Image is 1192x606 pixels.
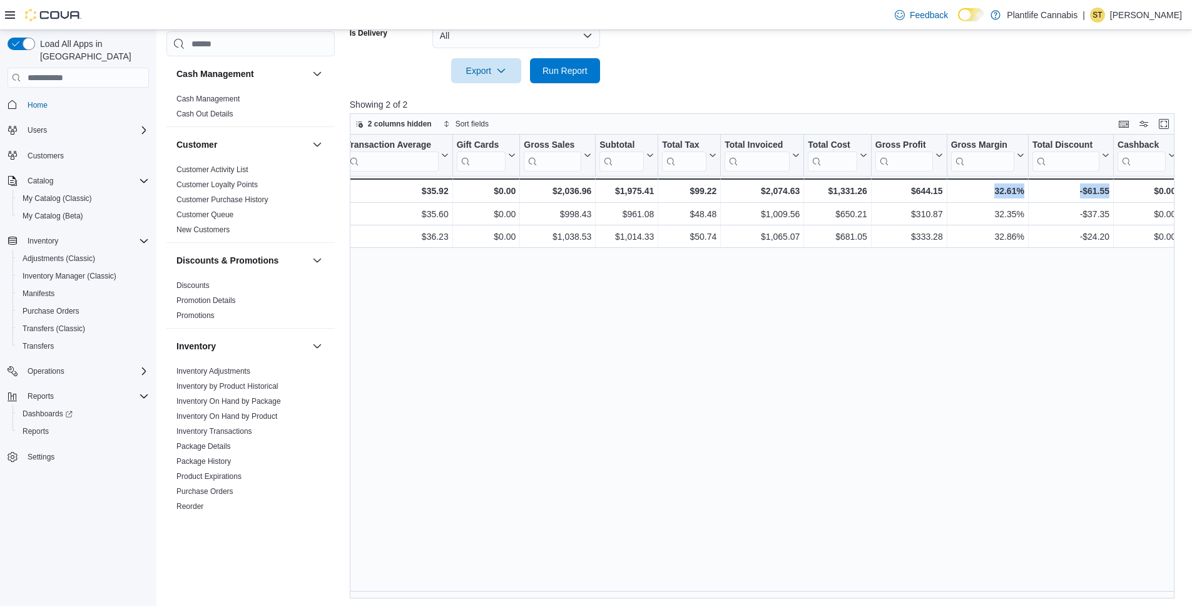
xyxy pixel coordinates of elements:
div: Gross Margin [950,140,1014,172]
p: Plantlife Cannabis [1007,8,1077,23]
img: Cova [25,9,81,21]
a: Purchase Orders [18,304,84,319]
a: Inventory Transactions [176,427,252,436]
div: Gross Profit [875,140,933,151]
div: $35.92 [345,183,448,198]
button: 2 columns hidden [350,116,437,131]
div: Total Discount [1032,140,1099,172]
div: -$37.35 [1032,207,1109,222]
h3: Customer [176,138,217,151]
div: Cash Management [166,91,335,126]
div: 32.35% [950,207,1024,222]
div: Total Tax [662,140,706,172]
button: Inventory [23,234,63,249]
div: $99.22 [662,183,716,198]
div: $35.60 [345,207,448,222]
button: Total Invoiced [725,140,800,172]
div: Total Invoiced [725,140,790,172]
div: Total Cost [808,140,857,151]
a: My Catalog (Classic) [18,191,97,206]
button: Gross Profit [875,140,943,172]
div: Discounts & Promotions [166,278,335,328]
button: My Catalog (Beta) [13,207,154,225]
a: Customer Loyalty Points [176,180,258,189]
div: 32.86% [950,230,1024,245]
span: Dark Mode [958,21,959,22]
span: Product Expirations [176,471,242,481]
div: Gift Card Sales [456,140,506,172]
span: Sort fields [456,119,489,129]
span: Settings [28,452,54,462]
a: Feedback [890,3,953,28]
span: Settings [23,449,149,465]
a: Inventory On Hand by Product [176,412,277,421]
span: My Catalog (Beta) [18,208,149,223]
button: Inventory Manager (Classic) [13,267,154,285]
button: Transfers (Classic) [13,320,154,337]
div: -$24.20 [1032,230,1109,245]
span: Cash Management [176,94,240,104]
div: $1,038.53 [524,230,591,245]
div: Transaction Average [345,140,438,151]
span: Customer Activity List [176,165,248,175]
div: Total Tax [662,140,706,151]
button: Total Discount [1032,140,1109,172]
a: Inventory Adjustments [176,367,250,376]
div: Total Discount [1032,140,1099,151]
div: -$61.55 [1032,183,1109,198]
div: Gross Margin [950,140,1014,151]
span: Inventory Manager (Classic) [23,271,116,281]
a: Inventory On Hand by Package [176,397,281,406]
button: Customers [3,146,154,165]
div: $0.00 [1118,230,1176,245]
span: Package History [176,456,231,466]
div: $1,065.07 [725,230,800,245]
span: Run Report [543,64,588,77]
span: Inventory On Hand by Package [176,396,281,406]
a: Reorder [176,502,203,511]
span: Purchase Orders [23,306,79,316]
div: Savana Thompson [1090,8,1105,23]
span: Customers [28,151,64,161]
a: Transfers (Classic) [18,321,90,336]
div: $0.00 [1118,207,1176,222]
button: Total Tax [662,140,716,172]
a: Customer Queue [176,210,233,219]
div: $0.00 [456,230,516,245]
button: Transaction Average [345,140,448,172]
span: Home [23,96,149,112]
button: Sort fields [438,116,494,131]
span: Discounts [176,280,210,290]
div: $2,074.63 [725,183,800,198]
a: Reports [18,424,54,439]
button: Total Cost [808,140,867,172]
span: Dashboards [18,406,149,421]
div: 32.61% [950,183,1024,198]
button: Catalog [3,172,154,190]
button: All [432,23,600,48]
button: Customer [310,137,325,152]
a: Adjustments (Classic) [18,251,100,266]
a: Customer Activity List [176,165,248,174]
a: Inventory by Product Historical [176,382,278,391]
button: My Catalog (Classic) [13,190,154,207]
div: $48.48 [662,207,716,222]
a: Manifests [18,286,59,301]
a: Product Expirations [176,472,242,481]
a: Cash Management [176,95,240,103]
div: Inventory [166,364,335,534]
span: Inventory On Hand by Product [176,411,277,421]
div: Gross Sales [524,140,581,151]
span: ST [1093,8,1102,23]
a: Cash Out Details [176,110,233,118]
span: Inventory by Product Historical [176,381,278,391]
div: Customer [166,162,335,242]
span: Inventory [23,234,149,249]
div: $36.23 [345,230,448,245]
button: Operations [23,364,69,379]
div: Subtotal [599,140,644,172]
button: Subtotal [599,140,654,172]
span: Load All Apps in [GEOGRAPHIC_DATA] [35,38,149,63]
input: Dark Mode [958,8,984,21]
span: New Customers [176,225,230,235]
